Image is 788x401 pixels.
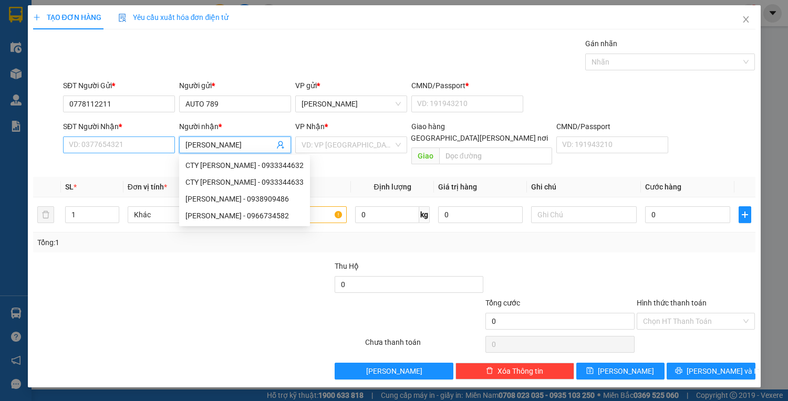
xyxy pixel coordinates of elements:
[179,191,310,207] div: chính vũ - 0938909486
[114,13,139,38] img: logo.jpg
[439,147,552,164] input: Dọc đường
[364,336,485,355] div: Chưa thanh toán
[742,15,750,24] span: close
[179,207,310,224] div: CHÍNH VŨ - 0966734582
[497,365,543,377] span: Xóa Thông tin
[419,206,430,223] span: kg
[637,299,707,307] label: Hình thức thanh toán
[411,147,439,164] span: Giao
[179,174,310,191] div: CTY CHÍNH VŨ - 0933344633
[335,262,359,270] span: Thu Hộ
[65,15,104,119] b: Trà Lan Viên - Gửi khách hàng
[179,121,291,132] div: Người nhận
[438,206,523,223] input: 0
[586,367,594,375] span: save
[37,237,305,248] div: Tổng: 1
[486,367,493,375] span: delete
[13,68,38,117] b: Trà Lan Viên
[118,14,127,22] img: icon
[438,183,477,191] span: Giá trị hàng
[455,363,574,379] button: deleteXóa Thông tin
[179,80,291,91] div: Người gửi
[687,365,760,377] span: [PERSON_NAME] và In
[411,80,523,91] div: CMND/Passport
[405,132,552,144] span: [GEOGRAPHIC_DATA][PERSON_NAME] nơi
[411,122,445,131] span: Giao hàng
[37,206,54,223] button: delete
[675,367,682,375] span: printer
[185,210,304,221] div: [PERSON_NAME] - 0966734582
[118,13,229,22] span: Yêu cầu xuất hóa đơn điện tử
[374,183,411,191] span: Định lượng
[576,363,665,379] button: save[PERSON_NAME]
[185,176,304,188] div: CTY [PERSON_NAME] - 0933344633
[667,363,755,379] button: printer[PERSON_NAME] và In
[527,177,641,197] th: Ghi chú
[302,96,401,112] span: Lê Hồng Phong
[185,160,304,171] div: CTY [PERSON_NAME] - 0933344632
[276,141,285,149] span: user-add
[65,183,74,191] span: SL
[63,80,175,91] div: SĐT Người Gửi
[179,157,310,174] div: CTY CHÍNH VŨ - 0933344632
[33,14,40,21] span: plus
[585,39,617,48] label: Gán nhãn
[335,363,453,379] button: [PERSON_NAME]
[531,206,637,223] input: Ghi Chú
[88,40,144,48] b: [DOMAIN_NAME]
[295,80,407,91] div: VP gửi
[295,122,325,131] span: VP Nhận
[366,365,422,377] span: [PERSON_NAME]
[88,50,144,63] li: (c) 2017
[598,365,654,377] span: [PERSON_NAME]
[134,207,227,223] span: Khác
[645,183,681,191] span: Cước hàng
[33,13,101,22] span: TẠO ĐƠN HÀNG
[739,206,751,223] button: plus
[128,183,167,191] span: Đơn vị tính
[731,5,761,35] button: Close
[63,121,175,132] div: SĐT Người Nhận
[739,210,751,219] span: plus
[185,193,304,205] div: [PERSON_NAME] - 0938909486
[556,121,668,132] div: CMND/Passport
[485,299,520,307] span: Tổng cước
